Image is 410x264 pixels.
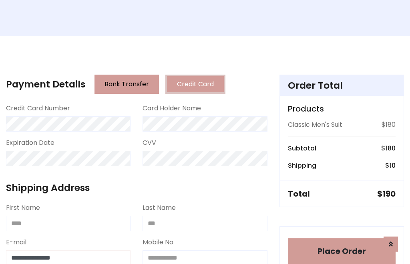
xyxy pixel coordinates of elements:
h6: Shipping [288,162,316,169]
button: Bank Transfer [94,75,159,94]
h5: $ [377,189,396,199]
label: Credit Card Number [6,104,70,113]
p: $180 [382,120,396,130]
h4: Order Total [288,80,396,91]
h4: Shipping Address [6,182,267,193]
label: Card Holder Name [143,104,201,113]
button: Place Order [288,238,396,264]
label: E-mail [6,238,26,247]
span: 190 [382,188,396,199]
label: Expiration Date [6,138,54,148]
span: 10 [390,161,396,170]
label: Mobile No [143,238,173,247]
label: CVV [143,138,156,148]
h4: Payment Details [6,79,85,90]
label: First Name [6,203,40,213]
h5: Products [288,104,396,114]
p: Classic Men's Suit [288,120,342,130]
h6: $ [385,162,396,169]
h5: Total [288,189,310,199]
span: 180 [386,144,396,153]
button: Credit Card [165,75,225,94]
h6: Subtotal [288,144,316,152]
h6: $ [381,144,396,152]
label: Last Name [143,203,176,213]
